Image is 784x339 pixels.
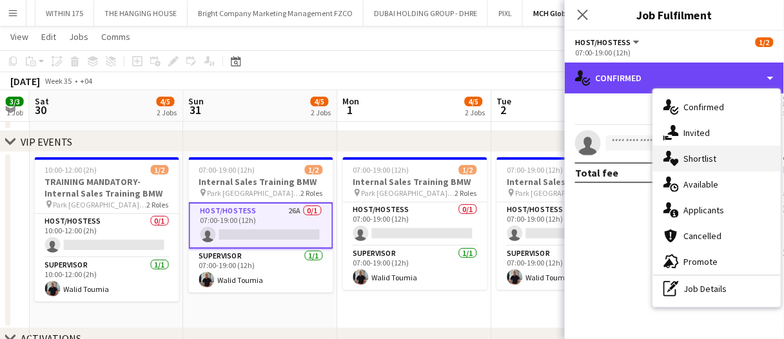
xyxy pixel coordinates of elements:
[189,95,204,107] span: Sun
[157,108,177,117] div: 2 Jobs
[96,28,135,45] a: Comms
[364,1,488,26] button: DUBAI HOLDING GROUP - DHRE
[35,176,179,199] h3: TRAINING MANDATORY- Internal Sales Training BMW
[21,135,72,148] div: VIP EVENTS
[756,37,774,47] span: 1/2
[64,28,93,45] a: Jobs
[353,165,409,175] span: 07:00-19:00 (12h)
[653,94,781,120] div: Confirmed
[35,157,179,302] app-job-card: 10:00-12:00 (2h)1/2TRAINING MANDATORY- Internal Sales Training BMW Park [GEOGRAPHIC_DATA], [GEOGR...
[301,188,323,198] span: 2 Roles
[6,97,24,106] span: 3/3
[653,120,781,146] div: Invited
[497,176,642,188] h3: Internal Sales Training BMW
[653,276,781,302] div: Job Details
[54,200,147,209] span: Park [GEOGRAPHIC_DATA], [GEOGRAPHIC_DATA]
[36,28,61,45] a: Edit
[157,97,175,106] span: 4/5
[575,37,642,47] button: Host/Hostess
[35,95,49,107] span: Sat
[80,76,92,86] div: +04
[189,176,333,188] h3: Internal Sales Training BMW
[495,102,512,117] span: 2
[565,6,784,23] h3: Job Fulfilment
[497,157,642,290] app-job-card: 07:00-19:00 (12h)1/2Internal Sales Training BMW Park [GEOGRAPHIC_DATA], [GEOGRAPHIC_DATA]2 RolesH...
[311,108,331,117] div: 2 Jobs
[45,165,97,175] span: 10:00-12:00 (2h)
[311,97,329,106] span: 4/5
[497,95,512,107] span: Tue
[653,171,781,197] div: Available
[35,214,179,258] app-card-role: Host/Hostess0/110:00-12:00 (2h)
[10,31,28,43] span: View
[188,1,364,26] button: Bright Company Marketing Management FZCO
[33,102,49,117] span: 30
[305,165,323,175] span: 1/2
[5,28,34,45] a: View
[343,176,487,188] h3: Internal Sales Training BMW
[199,165,255,175] span: 07:00-19:00 (12h)
[497,202,642,246] app-card-role: Host/Hostess0/107:00-19:00 (12h)
[465,108,485,117] div: 2 Jobs
[488,1,523,26] button: PIXL
[187,102,204,117] span: 31
[101,31,130,43] span: Comms
[653,146,781,171] div: Shortlist
[507,165,563,175] span: 07:00-19:00 (12h)
[575,166,619,179] div: Total fee
[459,165,477,175] span: 1/2
[362,188,455,198] span: Park [GEOGRAPHIC_DATA], [GEOGRAPHIC_DATA]
[10,75,40,88] div: [DATE]
[69,31,88,43] span: Jobs
[343,202,487,246] app-card-role: Host/Hostess0/107:00-19:00 (12h)
[343,157,487,290] app-job-card: 07:00-19:00 (12h)1/2Internal Sales Training BMW Park [GEOGRAPHIC_DATA], [GEOGRAPHIC_DATA]2 RolesH...
[653,197,781,223] div: Applicants
[94,1,188,26] button: THE HANGING HOUSE
[523,1,763,26] button: MCH Global (EXPOMOBILIA MCH GLOBAL ME LIVE MARKETING LLC)
[43,76,75,86] span: Week 35
[653,223,781,249] div: Cancelled
[341,102,360,117] span: 1
[41,31,56,43] span: Edit
[343,95,360,107] span: Mon
[151,165,169,175] span: 1/2
[35,258,179,302] app-card-role: Supervisor1/110:00-12:00 (2h)Walid Toumia
[189,249,333,293] app-card-role: Supervisor1/107:00-19:00 (12h)Walid Toumia
[575,48,774,57] div: 07:00-19:00 (12h)
[189,157,333,293] app-job-card: 07:00-19:00 (12h)1/2Internal Sales Training BMW Park [GEOGRAPHIC_DATA], [GEOGRAPHIC_DATA]2 RolesH...
[147,200,169,209] span: 2 Roles
[208,188,301,198] span: Park [GEOGRAPHIC_DATA], [GEOGRAPHIC_DATA]
[565,63,784,93] div: Confirmed
[497,246,642,290] app-card-role: Supervisor1/107:00-19:00 (12h)Walid Toumia
[575,37,631,47] span: Host/Hostess
[189,202,333,249] app-card-role: Host/Hostess26A0/107:00-19:00 (12h)
[343,246,487,290] app-card-role: Supervisor1/107:00-19:00 (12h)Walid Toumia
[35,1,94,26] button: WITHIN 175
[465,97,483,106] span: 4/5
[455,188,477,198] span: 2 Roles
[516,188,609,198] span: Park [GEOGRAPHIC_DATA], [GEOGRAPHIC_DATA]
[653,249,781,275] div: Promote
